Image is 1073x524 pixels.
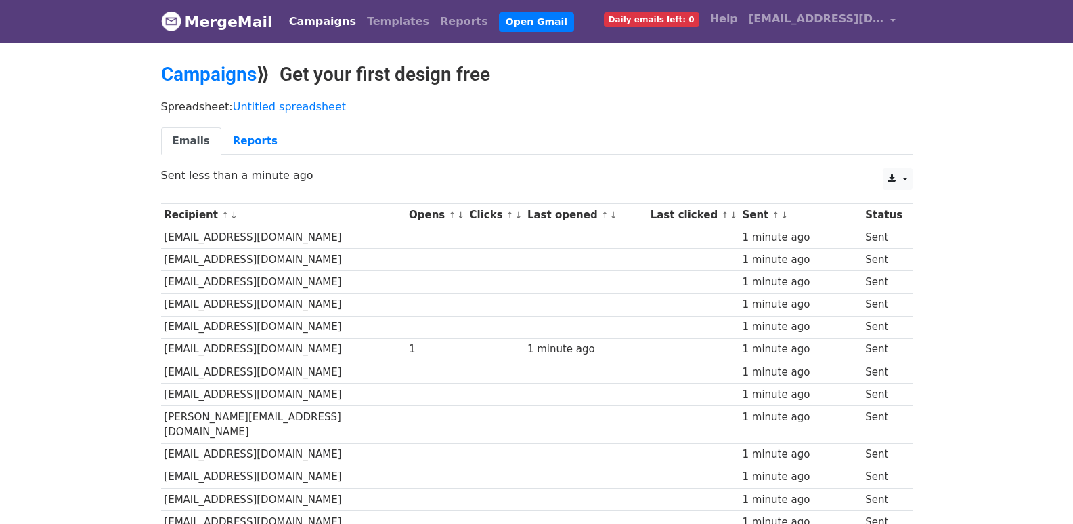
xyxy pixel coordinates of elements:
[862,443,905,466] td: Sent
[161,249,406,271] td: [EMAIL_ADDRESS][DOMAIN_NAME]
[406,204,466,226] th: Opens
[772,210,780,220] a: ↑
[862,249,905,271] td: Sent
[161,226,406,249] td: [EMAIL_ADDRESS][DOMAIN_NAME]
[742,297,858,313] div: 1 minute ago
[161,168,913,182] p: Sent less than a minute ago
[610,210,617,220] a: ↓
[161,100,913,114] p: Spreadsheet:
[457,210,464,220] a: ↓
[742,319,858,335] div: 1 minute ago
[161,63,913,86] h2: ⟫ Get your first design free
[527,342,644,357] div: 1 minute ago
[515,210,523,220] a: ↓
[604,12,699,27] span: Daily emails left: 0
[742,252,858,268] div: 1 minute ago
[739,204,862,226] th: Sent
[161,294,406,316] td: [EMAIL_ADDRESS][DOMAIN_NAME]
[161,361,406,383] td: [EMAIL_ADDRESS][DOMAIN_NAME]
[862,405,905,443] td: Sent
[161,127,221,155] a: Emails
[647,204,739,226] th: Last clicked
[161,7,273,36] a: MergeMail
[161,443,406,466] td: [EMAIL_ADDRESS][DOMAIN_NAME]
[161,11,181,31] img: MergeMail logo
[1005,459,1073,524] iframe: Chat Widget
[499,12,574,32] a: Open Gmail
[466,204,524,226] th: Clicks
[448,210,456,220] a: ↑
[742,342,858,357] div: 1 minute ago
[284,8,362,35] a: Campaigns
[742,492,858,508] div: 1 minute ago
[506,210,514,220] a: ↑
[730,210,737,220] a: ↓
[161,271,406,294] td: [EMAIL_ADDRESS][DOMAIN_NAME]
[409,342,463,357] div: 1
[161,338,406,361] td: [EMAIL_ADDRESS][DOMAIN_NAME]
[742,365,858,380] div: 1 minute ago
[862,271,905,294] td: Sent
[743,5,902,37] a: [EMAIL_ADDRESS][DOMAIN_NAME]
[862,338,905,361] td: Sent
[161,63,257,85] a: Campaigns
[161,316,406,338] td: [EMAIL_ADDRESS][DOMAIN_NAME]
[742,230,858,245] div: 1 minute ago
[524,204,647,226] th: Last opened
[862,383,905,405] td: Sent
[742,387,858,403] div: 1 minute ago
[862,466,905,488] td: Sent
[862,294,905,316] td: Sent
[161,383,406,405] td: [EMAIL_ADDRESS][DOMAIN_NAME]
[435,8,494,35] a: Reports
[221,210,229,220] a: ↑
[362,8,435,35] a: Templates
[862,361,905,383] td: Sent
[161,466,406,488] td: [EMAIL_ADDRESS][DOMAIN_NAME]
[161,204,406,226] th: Recipient
[233,100,346,113] a: Untitled spreadsheet
[705,5,743,33] a: Help
[862,226,905,249] td: Sent
[230,210,238,220] a: ↓
[601,210,609,220] a: ↑
[161,405,406,443] td: [PERSON_NAME][EMAIL_ADDRESS][DOMAIN_NAME]
[862,316,905,338] td: Sent
[862,204,905,226] th: Status
[742,275,858,290] div: 1 minute ago
[161,488,406,510] td: [EMAIL_ADDRESS][DOMAIN_NAME]
[742,469,858,485] div: 1 minute ago
[742,409,858,425] div: 1 minute ago
[862,488,905,510] td: Sent
[749,11,884,27] span: [EMAIL_ADDRESS][DOMAIN_NAME]
[221,127,289,155] a: Reports
[721,210,728,220] a: ↑
[598,5,705,33] a: Daily emails left: 0
[781,210,788,220] a: ↓
[742,447,858,462] div: 1 minute ago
